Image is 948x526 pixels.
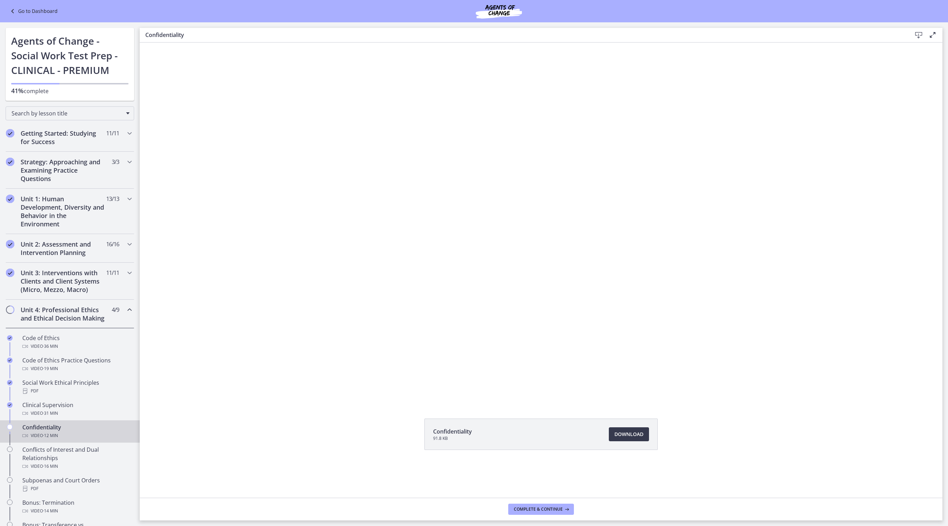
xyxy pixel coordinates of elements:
[6,129,14,137] i: Completed
[11,87,24,95] span: 41%
[22,356,131,373] div: Code of Ethics Practice Questions
[514,506,563,512] span: Complete & continue
[43,431,58,440] span: · 12 min
[22,342,131,351] div: Video
[112,158,119,166] span: 3 / 3
[43,409,58,418] span: · 31 min
[21,306,106,322] h2: Unit 4: Professional Ethics and Ethical Decision Making
[140,43,942,403] iframe: Video Lesson
[21,158,106,183] h2: Strategy: Approaching and Examining Practice Questions
[11,87,129,95] p: complete
[106,195,119,203] span: 13 / 13
[22,476,131,493] div: Subpoenas and Court Orders
[22,462,131,471] div: Video
[22,445,131,471] div: Conflicts of Interest and Dual Relationships
[22,401,131,418] div: Clinical Supervision
[22,409,131,418] div: Video
[12,110,123,117] span: Search by lesson title
[43,462,58,471] span: · 16 min
[21,195,106,228] h2: Unit 1: Human Development, Diversity and Behavior in the Environment
[609,427,649,441] a: Download
[43,342,58,351] span: · 36 min
[22,365,131,373] div: Video
[7,402,13,408] i: Completed
[21,129,106,146] h2: Getting Started: Studying for Success
[22,431,131,440] div: Video
[43,507,58,515] span: · 14 min
[145,31,900,39] h3: Confidentiality
[6,158,14,166] i: Completed
[106,129,119,137] span: 11 / 11
[22,507,131,515] div: Video
[8,7,58,15] a: Go to Dashboard
[106,240,119,248] span: 16 / 16
[22,334,131,351] div: Code of Ethics
[112,306,119,314] span: 4 / 9
[6,106,134,120] div: Search by lesson title
[22,484,131,493] div: PDF
[7,358,13,363] i: Completed
[7,380,13,385] i: Completed
[433,436,472,441] span: 91.8 KB
[457,3,541,20] img: Agents of Change
[6,240,14,248] i: Completed
[6,195,14,203] i: Completed
[43,365,58,373] span: · 19 min
[22,387,131,395] div: PDF
[22,378,131,395] div: Social Work Ethical Principles
[433,427,472,436] span: Confidentiality
[508,504,574,515] button: Complete & continue
[22,498,131,515] div: Bonus: Termination
[7,335,13,341] i: Completed
[11,33,129,77] h1: Agents of Change - Social Work Test Prep - CLINICAL - PREMIUM
[21,269,106,294] h2: Unit 3: Interventions with Clients and Client Systems (Micro, Mezzo, Macro)
[614,430,643,438] span: Download
[106,269,119,277] span: 11 / 11
[22,423,131,440] div: Confidentiality
[6,269,14,277] i: Completed
[21,240,106,257] h2: Unit 2: Assessment and Intervention Planning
